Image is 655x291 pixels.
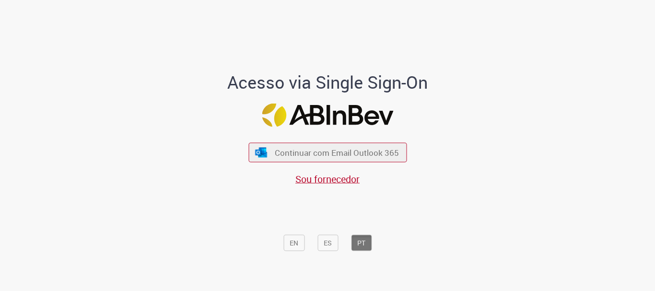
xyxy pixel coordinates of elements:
span: Continuar com Email Outlook 365 [275,147,399,158]
button: ES [317,235,338,251]
button: PT [351,235,372,251]
button: ícone Azure/Microsoft 360 Continuar com Email Outlook 365 [248,143,407,163]
a: Sou fornecedor [295,173,360,186]
h1: Acesso via Single Sign-On [195,73,461,92]
img: Logo ABInBev [262,104,393,127]
img: ícone Azure/Microsoft 360 [255,147,268,157]
button: EN [283,235,304,251]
